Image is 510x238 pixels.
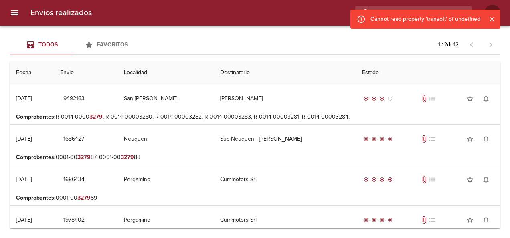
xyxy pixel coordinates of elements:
span: Tiene documentos adjuntos [420,135,428,143]
button: Activar notificaciones [478,171,494,188]
span: radio_button_checked [380,96,385,101]
span: radio_button_checked [372,137,376,141]
span: radio_button_checked [372,96,376,101]
p: R-0014-0000 , R-0014-00003280, R-0014-00003282, R-0014-00003283, R-0014-00003281, R-0014-00003284, [16,113,494,121]
div: Cannot read property 'transoft' of undefined [370,12,480,26]
td: Cummotors Srl [214,206,356,234]
button: 1686434 [60,172,88,187]
td: [PERSON_NAME] [214,84,356,113]
th: Fecha [10,61,54,84]
span: Tiene documentos adjuntos [420,216,428,224]
span: radio_button_checked [364,96,368,101]
b: Comprobantes : [16,194,56,201]
span: Pagina anterior [462,40,481,48]
span: Tiene documentos adjuntos [420,95,428,103]
span: 9492163 [63,94,85,104]
span: radio_button_checked [388,177,393,182]
button: Agregar a favoritos [462,91,478,107]
span: radio_button_checked [364,137,368,141]
span: Favoritos [97,41,128,48]
div: Entregado [362,175,394,184]
span: radio_button_checked [380,177,385,182]
span: radio_button_checked [372,218,376,222]
div: [DATE] [16,135,32,142]
button: Activar notificaciones [478,131,494,147]
div: Tabs Envios [10,35,138,54]
button: Agregar a favoritos [462,212,478,228]
button: 1978402 [60,213,88,228]
td: Suc Neuquen - [PERSON_NAME] [214,125,356,153]
p: 0001-00 59 [16,194,494,202]
span: No tiene pedido asociado [428,175,436,184]
button: 1686427 [60,132,87,147]
span: Todos [38,41,58,48]
span: notifications_none [482,135,490,143]
span: 1978402 [63,215,85,225]
button: Cerrar [487,14,497,24]
span: radio_button_checked [380,137,385,141]
span: star_border [466,216,474,224]
span: radio_button_checked [364,218,368,222]
button: Activar notificaciones [478,91,494,107]
span: Pagina siguiente [481,35,500,54]
th: Estado [356,61,500,84]
div: [DATE] [16,176,32,183]
span: No tiene pedido asociado [428,95,436,103]
span: star_border [466,95,474,103]
td: Neuquen [117,125,214,153]
span: radio_button_checked [380,218,385,222]
span: radio_button_checked [364,177,368,182]
input: buscar [355,6,458,20]
button: Agregar a favoritos [462,171,478,188]
div: [DATE] [16,95,32,102]
div: [DATE] [16,216,32,223]
p: 1 - 12 de 12 [438,41,459,49]
td: Pergamino [117,206,214,234]
span: radio_button_checked [388,137,393,141]
div: Entregado [362,216,394,224]
span: notifications_none [482,175,490,184]
div: HM [484,5,500,21]
span: radio_button_checked [388,218,393,222]
span: No tiene pedido asociado [428,216,436,224]
td: Cummotors Srl [214,165,356,194]
button: 9492163 [60,91,88,106]
td: Pergamino [117,165,214,194]
button: Activar notificaciones [478,212,494,228]
b: Comprobantes : [16,113,56,120]
em: 3279 [89,113,103,120]
span: No tiene pedido asociado [428,135,436,143]
span: star_border [466,135,474,143]
em: 3279 [121,154,134,161]
th: Destinatario [214,61,356,84]
span: 1686427 [63,134,84,144]
span: radio_button_unchecked [388,96,393,101]
th: Localidad [117,61,214,84]
div: Entregado [362,135,394,143]
span: radio_button_checked [372,177,376,182]
h6: Envios realizados [30,6,92,19]
button: menu [5,3,24,22]
th: Envio [54,61,117,84]
td: San [PERSON_NAME] [117,84,214,113]
span: star_border [466,175,474,184]
p: 0001-00 87, 0001-00 88 [16,153,494,161]
span: 1686434 [63,175,85,185]
em: 3279 [77,194,91,201]
span: notifications_none [482,216,490,224]
span: Tiene documentos adjuntos [420,175,428,184]
span: notifications_none [482,95,490,103]
b: Comprobantes : [16,154,56,161]
button: Agregar a favoritos [462,131,478,147]
em: 3279 [77,154,91,161]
